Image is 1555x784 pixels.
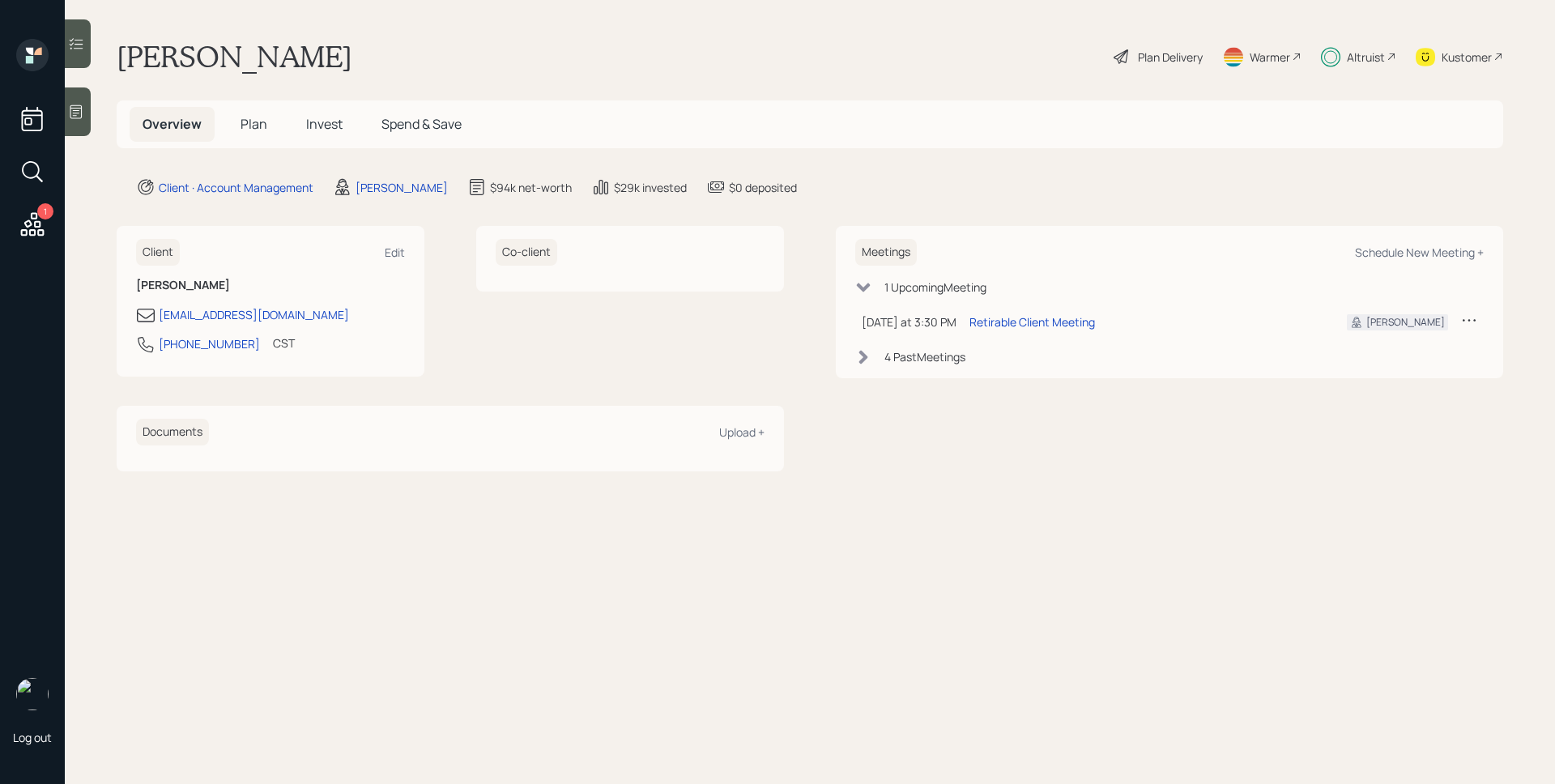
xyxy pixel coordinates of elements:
span: Invest [306,115,343,133]
div: [PERSON_NAME] [1366,315,1445,330]
div: $94k net-worth [490,179,572,196]
div: 1 [37,203,53,219]
div: [DATE] at 3:30 PM [862,313,956,330]
h6: Co-client [496,239,557,266]
h1: [PERSON_NAME] [117,39,352,75]
h6: Documents [136,419,209,445]
img: james-distasi-headshot.png [16,678,49,710]
div: CST [273,334,295,352]
div: Warmer [1250,49,1290,66]
div: Retirable Client Meeting [969,313,1095,330]
div: Edit [385,245,405,260]
div: Upload + [719,424,765,440]
div: Kustomer [1442,49,1492,66]
div: Schedule New Meeting + [1355,245,1484,260]
h6: Meetings [855,239,917,266]
h6: Client [136,239,180,266]
h6: [PERSON_NAME] [136,279,405,292]
div: [PHONE_NUMBER] [159,335,260,352]
span: Overview [143,115,202,133]
div: Altruist [1347,49,1385,66]
div: 1 Upcoming Meeting [884,279,986,296]
div: Log out [13,730,52,745]
div: 4 Past Meeting s [884,348,965,365]
div: $0 deposited [729,179,797,196]
div: [PERSON_NAME] [356,179,448,196]
span: Plan [241,115,267,133]
div: Plan Delivery [1138,49,1203,66]
div: $29k invested [614,179,687,196]
div: [EMAIL_ADDRESS][DOMAIN_NAME] [159,306,349,323]
span: Spend & Save [381,115,462,133]
div: Client · Account Management [159,179,313,196]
